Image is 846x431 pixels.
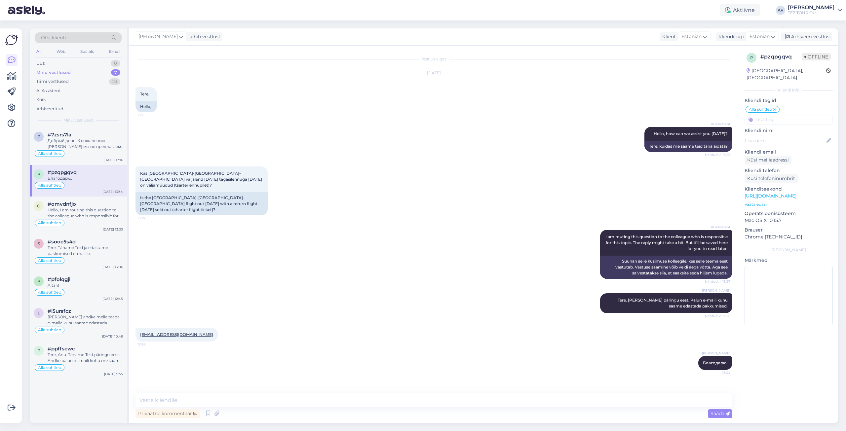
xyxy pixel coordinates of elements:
[38,328,61,332] span: Alla suhtleb
[38,183,61,187] span: Alla suhtleb
[37,172,40,177] span: p
[745,210,833,217] p: Operatsioonisüsteem
[605,234,729,251] span: I am routing this question to the colleague who is responsible for this topic. The reply might ta...
[745,193,796,199] a: [URL][DOMAIN_NAME]
[48,169,77,175] span: #pzqpgqvq
[102,265,123,269] div: [DATE] 13:06
[745,97,833,104] p: Kliendi tag'id
[35,47,43,56] div: All
[745,201,833,207] p: Vaata edasi ...
[48,239,76,245] span: #sooe5s4d
[745,247,833,253] div: [PERSON_NAME]
[702,351,730,356] span: [PERSON_NAME]
[745,127,833,134] p: Kliendi nimi
[102,334,123,339] div: [DATE] 10:49
[702,288,730,293] span: [PERSON_NAME]
[38,221,61,225] span: Alla suhtleb
[135,409,200,418] div: Privaatne kommentaar
[48,346,75,352] span: #ppffsewc
[187,33,220,40] div: juhib vestlust
[749,107,772,111] span: Alla suhtleb
[706,122,730,126] span: AI Assistent
[716,33,744,40] div: Klienditugi
[745,156,791,164] div: Küsi meiliaadressi
[36,88,61,94] div: AI Assistent
[111,69,120,76] div: 7
[111,60,120,67] div: 0
[48,282,123,288] div: Aitäh!
[138,33,178,40] span: [PERSON_NAME]
[102,189,123,194] div: [DATE] 13:34
[703,360,728,365] span: Благодарю.
[48,138,123,150] div: Добрый день. К сожалению [PERSON_NAME] мы не предлагаем.
[63,117,93,123] span: Minu vestlused
[760,53,802,61] div: # pzqpgqvq
[48,245,123,257] div: Tere. Täname Teid ja edastame pakkumised e-mailile.
[745,217,833,224] p: Mac OS X 10.15.7
[654,131,728,136] span: Hello, how can we assist you [DATE]?
[140,171,263,188] span: Kas [GEOGRAPHIC_DATA]-[GEOGRAPHIC_DATA]-[GEOGRAPHIC_DATA] väljalend [DATE] tagasilennuga [DATE] o...
[720,4,760,16] div: Aktiivne
[38,134,40,139] span: 7
[48,308,71,314] span: #l5urafcz
[745,174,798,183] div: Küsi telefoninumbrit
[109,78,120,85] div: 23
[750,33,770,40] span: Estonian
[38,290,61,294] span: Alla suhtleb
[140,332,213,337] a: [EMAIL_ADDRESS][DOMAIN_NAME]
[776,6,785,15] div: AV
[48,201,76,207] span: #omvdnfjo
[140,91,149,96] span: Tere,
[750,55,753,60] span: p
[55,47,67,56] div: Web
[745,149,833,156] p: Kliendi email
[79,47,95,56] div: Socials
[644,141,732,152] div: Tere, kuidas me saame teid täna aidata?
[38,241,40,246] span: s
[781,32,832,41] div: Arhiveeri vestlus
[48,276,70,282] span: #pfolqgjl
[745,233,833,240] p: Chrome [TECHNICAL_ID]
[705,152,730,157] span: Nähtud ✓ 13:25
[36,78,69,85] div: Tiimi vestlused
[48,207,123,219] div: Hello, I am routing this question to the colleague who is responsible for this topic. The reply m...
[745,167,833,174] p: Kliendi telefon
[135,70,732,76] div: [DATE]
[103,227,123,232] div: [DATE] 13:33
[745,115,833,125] input: Lisa tag
[137,113,162,118] span: 13:25
[38,366,61,370] span: Alla suhtleb
[37,279,40,284] span: p
[48,352,123,364] div: Tere, Anu. Täname Teid päringu eest. Andke palun e--maili kuhu me saame edastada pakkumised.
[135,56,732,62] div: Vestlus algas
[137,342,162,347] span: 13:28
[41,34,67,41] span: Otsi kliente
[745,257,833,264] p: Märkmed
[5,34,18,46] img: Askly Logo
[135,192,268,215] div: Is the [GEOGRAPHIC_DATA]-[GEOGRAPHIC_DATA]-[GEOGRAPHIC_DATA] flight out [DATE] with a return flig...
[37,203,40,208] span: o
[705,313,730,318] span: Nähtud ✓ 13:28
[706,225,730,230] span: AI Assistent
[38,259,61,263] span: Alla suhtleb
[745,227,833,233] p: Brauser
[38,152,61,156] span: Alla suhtleb
[104,372,123,377] div: [DATE] 9:55
[135,101,157,112] div: Hello,
[38,310,40,315] span: l
[36,69,71,76] div: Minu vestlused
[48,132,71,138] span: #7zsrs7la
[788,10,835,16] div: TEZ TOUR OÜ
[705,279,730,284] span: Nähtud ✓ 13:27
[681,33,702,40] span: Estonian
[745,137,825,144] input: Lisa nimi
[36,96,46,103] div: Kõik
[788,5,835,10] div: [PERSON_NAME]
[706,370,730,375] span: 13:34
[103,158,123,162] div: [DATE] 17:16
[48,314,123,326] div: [PERSON_NAME] andke meile teada e-maile kuhu saame edastada pakkumised. Süsteemis on olemas viima...
[600,256,732,279] div: Suunan selle küsimuse kolleegile, kes selle teema eest vastutab. Vastuse saamine võib veidi aega ...
[745,87,833,93] div: Kliendi info
[137,216,162,221] span: 13:27
[36,106,63,112] div: Arhiveeritud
